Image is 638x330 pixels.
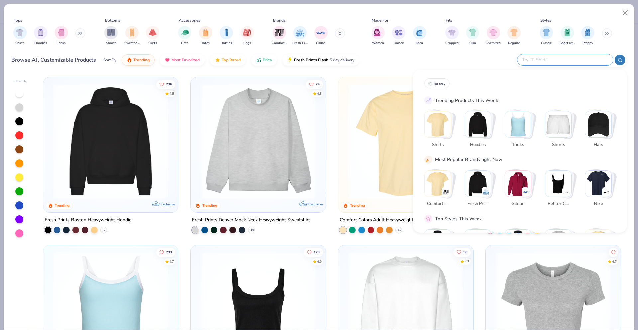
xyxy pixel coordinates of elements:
[425,157,431,163] img: party_popper.gif
[469,29,476,36] img: Slim Image
[548,201,569,207] span: Bella + Canvas
[146,26,159,46] button: filter button
[282,54,359,66] button: Fresh Prints Flash5 day delivery
[220,26,233,46] button: filter button
[308,202,323,206] span: Exclusive
[34,26,47,46] button: filter button
[413,26,426,46] button: filter button
[392,26,405,46] div: filter for Unisex
[540,26,553,46] button: filter button
[181,41,188,46] span: Hats
[541,41,552,46] span: Classic
[486,41,501,46] span: Oversized
[314,26,328,46] button: filter button
[157,247,176,257] button: Like
[340,216,429,224] div: Comfort Colors Adult Heavyweight T-Shirt
[453,247,471,257] button: Like
[545,170,576,210] button: Stack Card Button Bella + Canvas
[545,111,576,151] button: Stack Card Button Shorts
[583,41,593,46] span: Preppy
[413,26,426,46] div: filter for Men
[585,230,611,255] img: Athleisure
[463,250,467,254] span: 56
[588,201,609,207] span: Nike
[523,189,530,195] img: Gildan
[510,29,518,36] img: Regular Image
[581,26,594,46] div: filter for Preppy
[34,26,47,46] div: filter for Hoodies
[445,41,459,46] span: Cropped
[178,26,191,46] button: filter button
[306,80,323,89] button: Like
[133,57,150,63] span: Trending
[11,56,96,64] div: Browse All Customizable Products
[319,84,441,199] img: a90f7c54-8796-4cb2-9d6e-4e9644cfe0fe
[505,230,531,255] img: Preppy
[220,26,233,46] div: filter for Bottles
[122,54,155,66] button: Trending
[128,29,136,36] img: Sweatpants Image
[104,26,118,46] button: filter button
[374,29,382,36] img: Women Image
[425,171,451,197] img: Comfort Colors
[124,26,140,46] div: filter for Sweatpants
[127,57,132,63] img: trending.gif
[160,54,205,66] button: Most Favorited
[394,41,404,46] span: Unisex
[581,26,594,46] button: filter button
[545,230,571,255] img: Cozy
[435,156,502,163] div: Most Popular Brands right Now
[435,97,498,104] div: Trending Products This Week
[425,230,451,255] img: Classic
[287,57,293,63] img: flash.gif
[465,170,495,210] button: Stack Card Button Fresh Prints
[304,247,323,257] button: Like
[171,57,200,63] span: Most Favorited
[314,250,320,254] span: 123
[483,189,489,195] img: Fresh Prints
[161,202,175,206] span: Exclusive
[588,142,609,148] span: Hats
[105,17,120,23] div: Bottoms
[392,26,405,46] button: filter button
[202,29,209,36] img: Totes Image
[124,41,140,46] span: Sweatpants
[148,41,157,46] span: Skirts
[443,189,449,195] img: Comfort Colors
[469,41,476,46] span: Slim
[55,26,68,46] div: filter for Tanks
[34,41,47,46] span: Hoodies
[58,29,65,36] img: Tanks Image
[316,82,320,86] span: 74
[243,29,251,36] img: Bags Image
[295,28,305,38] img: Fresh Prints Image
[507,26,521,46] div: filter for Regular
[372,26,385,46] div: filter for Women
[251,54,277,66] button: Price
[13,26,27,46] button: filter button
[585,170,616,210] button: Stack Card Button Nike
[106,41,116,46] span: Shorts
[149,29,157,36] img: Skirts Image
[263,57,272,63] span: Price
[427,201,449,207] span: Comfort Colors
[466,26,479,46] div: filter for Slim
[210,54,246,66] button: Top Rated
[166,82,172,86] span: 236
[222,57,241,63] span: Top Rated
[427,142,449,148] span: Shirts
[508,41,520,46] span: Regular
[543,29,550,36] img: Classic Image
[445,26,459,46] div: filter for Cropped
[466,26,479,46] button: filter button
[316,28,326,38] img: Gildan Image
[14,17,22,23] div: Tops
[292,26,308,46] button: filter button
[564,29,571,36] img: Sportswear Image
[467,142,489,148] span: Hoodies
[294,57,328,63] span: Fresh Prints Flash
[199,26,212,46] div: filter for Totes
[316,41,326,46] span: Gildan
[50,84,171,199] img: 91acfc32-fd48-4d6b-bdad-a4c1a30ac3fc
[505,170,535,210] button: Stack Card Button Gildan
